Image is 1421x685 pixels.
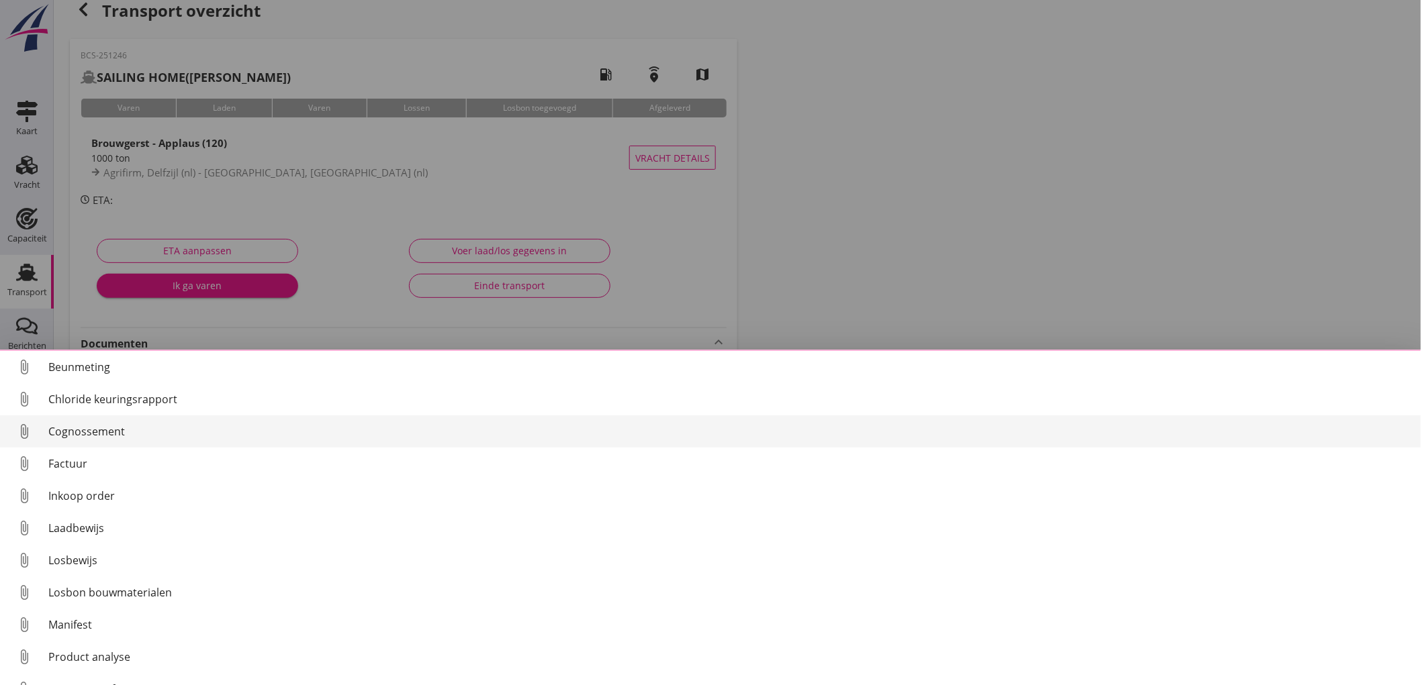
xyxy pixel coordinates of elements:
[48,584,1410,600] div: Losbon bouwmaterialen
[48,423,1410,439] div: Cognossement
[13,453,35,474] i: attach_file
[48,488,1410,504] div: Inkoop order
[48,359,1410,375] div: Beunmeting
[48,456,1410,472] div: Factuur
[48,617,1410,633] div: Manifest
[48,649,1410,665] div: Product analyse
[13,388,35,410] i: attach_file
[13,646,35,668] i: attach_file
[13,614,35,635] i: attach_file
[13,485,35,507] i: attach_file
[48,520,1410,536] div: Laadbewijs
[13,582,35,603] i: attach_file
[48,391,1410,407] div: Chloride keuringsrapport
[13,421,35,442] i: attach_file
[13,549,35,571] i: attach_file
[13,517,35,539] i: attach_file
[48,552,1410,568] div: Losbewijs
[13,356,35,378] i: attach_file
